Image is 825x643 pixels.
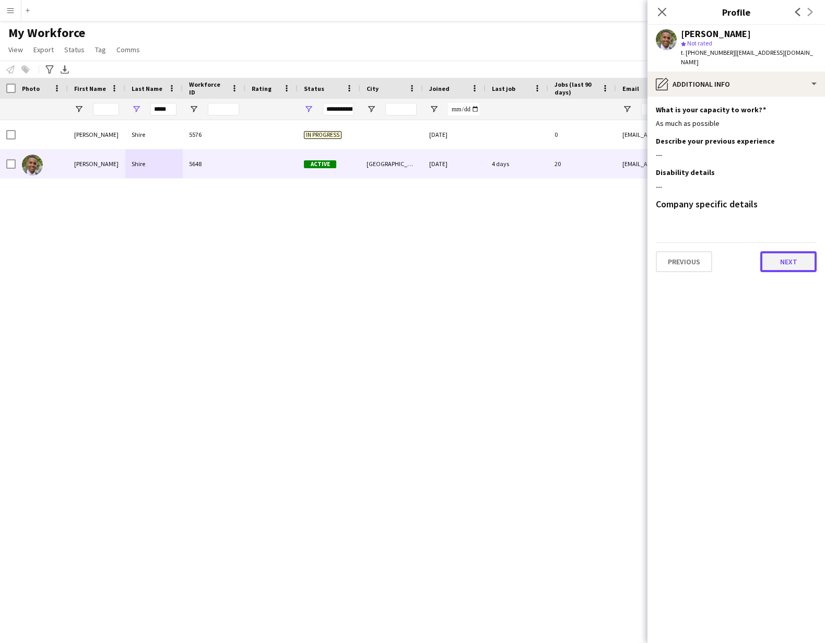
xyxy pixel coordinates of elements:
[385,103,417,115] input: City Filter Input
[125,149,183,178] div: Shire
[304,160,336,168] span: Active
[60,43,89,56] a: Status
[58,63,71,76] app-action-btn: Export XLSX
[74,85,106,92] span: First Name
[622,104,632,114] button: Open Filter Menu
[367,104,376,114] button: Open Filter Menu
[95,45,106,54] span: Tag
[429,104,439,114] button: Open Filter Menu
[687,39,712,47] span: Not rated
[8,45,23,54] span: View
[656,168,715,177] h3: Disability details
[423,120,486,149] div: [DATE]
[616,120,825,149] div: [EMAIL_ADDRESS][DOMAIN_NAME]
[647,72,825,97] div: Additional info
[423,149,486,178] div: [DATE]
[492,85,515,92] span: Last job
[132,85,162,92] span: Last Name
[486,149,548,178] div: 4 days
[681,49,735,56] span: t. [PHONE_NUMBER]
[656,251,712,272] button: Previous
[548,149,616,178] div: 20
[656,105,766,114] h3: What is your capacity to work?
[656,119,817,128] div: As much as possible
[681,49,813,66] span: | [EMAIL_ADDRESS][DOMAIN_NAME]
[647,5,825,19] h3: Profile
[132,104,141,114] button: Open Filter Menu
[616,149,825,178] div: [EMAIL_ADDRESS][DOMAIN_NAME]
[208,103,239,115] input: Workforce ID Filter Input
[429,85,450,92] span: Joined
[367,85,379,92] span: City
[641,103,819,115] input: Email Filter Input
[656,182,817,191] div: ---
[68,120,125,149] div: [PERSON_NAME]
[252,85,272,92] span: Rating
[189,80,227,96] span: Workforce ID
[656,136,775,146] h3: Describe your previous experience
[555,80,597,96] span: Jobs (last 90 days)
[8,25,85,41] span: My Workforce
[360,149,423,178] div: [GEOGRAPHIC_DATA]
[93,103,119,115] input: First Name Filter Input
[22,155,43,176] img: Ayub Shire
[116,45,140,54] span: Comms
[33,45,54,54] span: Export
[125,120,183,149] div: Shire
[4,43,27,56] a: View
[29,43,58,56] a: Export
[304,104,313,114] button: Open Filter Menu
[548,120,616,149] div: 0
[64,45,85,54] span: Status
[22,85,40,92] span: Photo
[189,104,198,114] button: Open Filter Menu
[150,103,176,115] input: Last Name Filter Input
[760,251,817,272] button: Next
[74,104,84,114] button: Open Filter Menu
[304,85,324,92] span: Status
[681,29,751,39] div: [PERSON_NAME]
[183,149,245,178] div: 5648
[183,120,245,149] div: 5576
[448,103,479,115] input: Joined Filter Input
[304,131,341,139] span: In progress
[91,43,110,56] a: Tag
[112,43,144,56] a: Comms
[622,85,639,92] span: Email
[656,150,817,159] div: ---
[656,200,758,209] h3: Company specific details
[68,149,125,178] div: [PERSON_NAME]
[43,63,56,76] app-action-btn: Advanced filters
